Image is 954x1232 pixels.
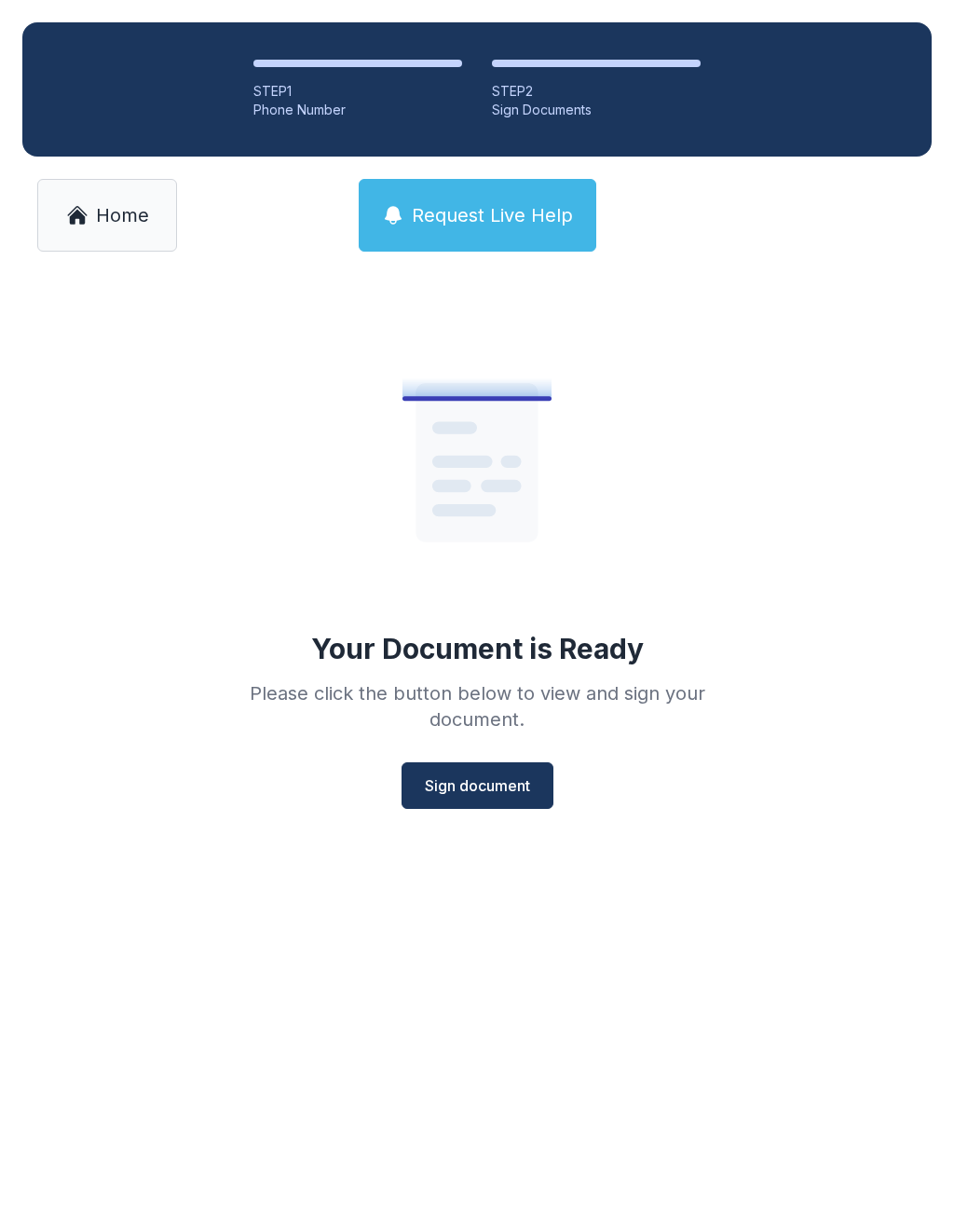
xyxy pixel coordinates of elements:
[253,101,462,119] div: Phone Number
[412,202,573,228] span: Request Live Help
[96,202,149,228] span: Home
[209,680,745,732] div: Please click the button below to view and sign your document.
[492,82,701,101] div: STEP 2
[425,774,530,797] span: Sign document
[311,632,644,665] div: Your Document is Ready
[253,82,462,101] div: STEP 1
[492,101,701,119] div: Sign Documents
